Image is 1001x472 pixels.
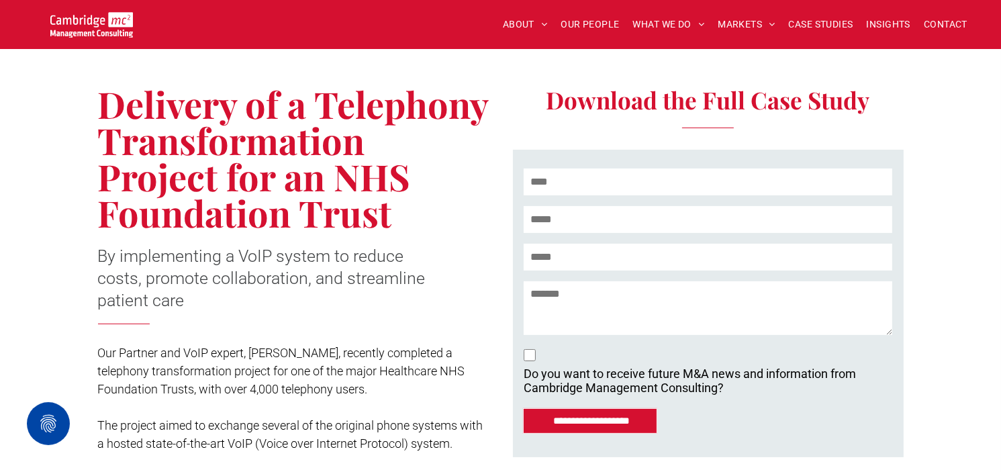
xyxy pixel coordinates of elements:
span: The project aimed to exchange several of the original phone systems with a hosted state-of-the-ar... [98,418,483,451]
img: Go to Homepage [50,12,133,38]
a: CONTACT [917,14,974,35]
a: MARKETS [711,14,781,35]
span: By implementing a VoIP system to reduce costs, promote collaboration, and streamline patient care [98,246,426,310]
span: Delivery of a Telephony Transformation Project for an NHS Foundation Trust [98,80,488,237]
a: OUR PEOPLE [554,14,626,35]
a: WHAT WE DO [626,14,712,35]
span: Download the Full Case Study [546,84,870,115]
p: Do you want to receive future M&A news and information from Cambridge Management Consulting? [524,367,856,395]
span: Our Partner and VoIP expert, [PERSON_NAME], recently completed a telephony transformation project... [98,346,465,396]
a: INSIGHTS [860,14,917,35]
a: CASE STUDIES [782,14,860,35]
a: ABOUT [496,14,555,35]
input: Do you want to receive future M&A news and information from Cambridge Management Consulting? digi... [524,349,536,361]
a: Your Business Transformed | Cambridge Management Consulting [50,14,133,28]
